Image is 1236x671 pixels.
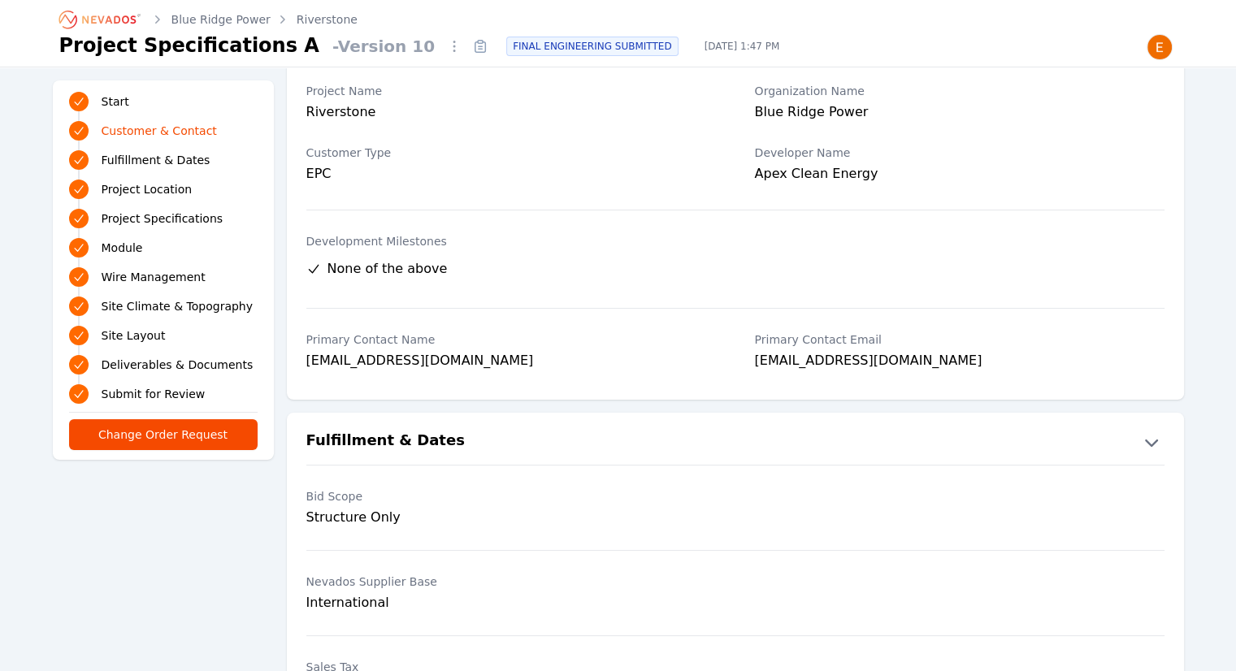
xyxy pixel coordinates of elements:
div: Riverstone [306,102,716,125]
span: Project Location [102,181,193,197]
div: [EMAIL_ADDRESS][DOMAIN_NAME] [755,351,1164,374]
label: Project Name [306,83,716,99]
span: Fulfillment & Dates [102,152,210,168]
div: EPC [306,164,716,184]
span: Project Specifications [102,210,223,227]
span: None of the above [327,259,448,279]
span: Customer & Contact [102,123,217,139]
label: Customer Type [306,145,716,161]
span: Site Layout [102,327,166,344]
label: Primary Contact Name [306,331,716,348]
label: Primary Contact Email [755,331,1164,348]
span: Module [102,240,143,256]
img: Emily Walker [1147,34,1173,60]
label: Organization Name [755,83,1164,99]
div: [EMAIL_ADDRESS][DOMAIN_NAME] [306,351,716,374]
div: Apex Clean Energy [755,164,1164,187]
div: FINAL ENGINEERING SUBMITTED [506,37,678,56]
span: [DATE] 1:47 PM [692,40,793,53]
label: Developer Name [755,145,1164,161]
div: Blue Ridge Power [755,102,1164,125]
span: Site Climate & Topography [102,298,253,314]
label: Bid Scope [306,488,716,504]
a: Blue Ridge Power [171,11,271,28]
span: - Version 10 [326,35,441,58]
h2: Fulfillment & Dates [306,429,465,455]
span: Submit for Review [102,386,206,402]
span: Start [102,93,129,110]
nav: Progress [69,90,258,405]
div: International [306,593,716,613]
nav: Breadcrumb [59,6,358,32]
label: Development Milestones [306,233,1164,249]
div: Structure Only [306,508,716,527]
button: Fulfillment & Dates [287,429,1184,455]
h1: Project Specifications A [59,32,319,58]
a: Riverstone [297,11,358,28]
button: Change Order Request [69,419,258,450]
span: Deliverables & Documents [102,357,254,373]
label: Nevados Supplier Base [306,574,716,590]
span: Wire Management [102,269,206,285]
